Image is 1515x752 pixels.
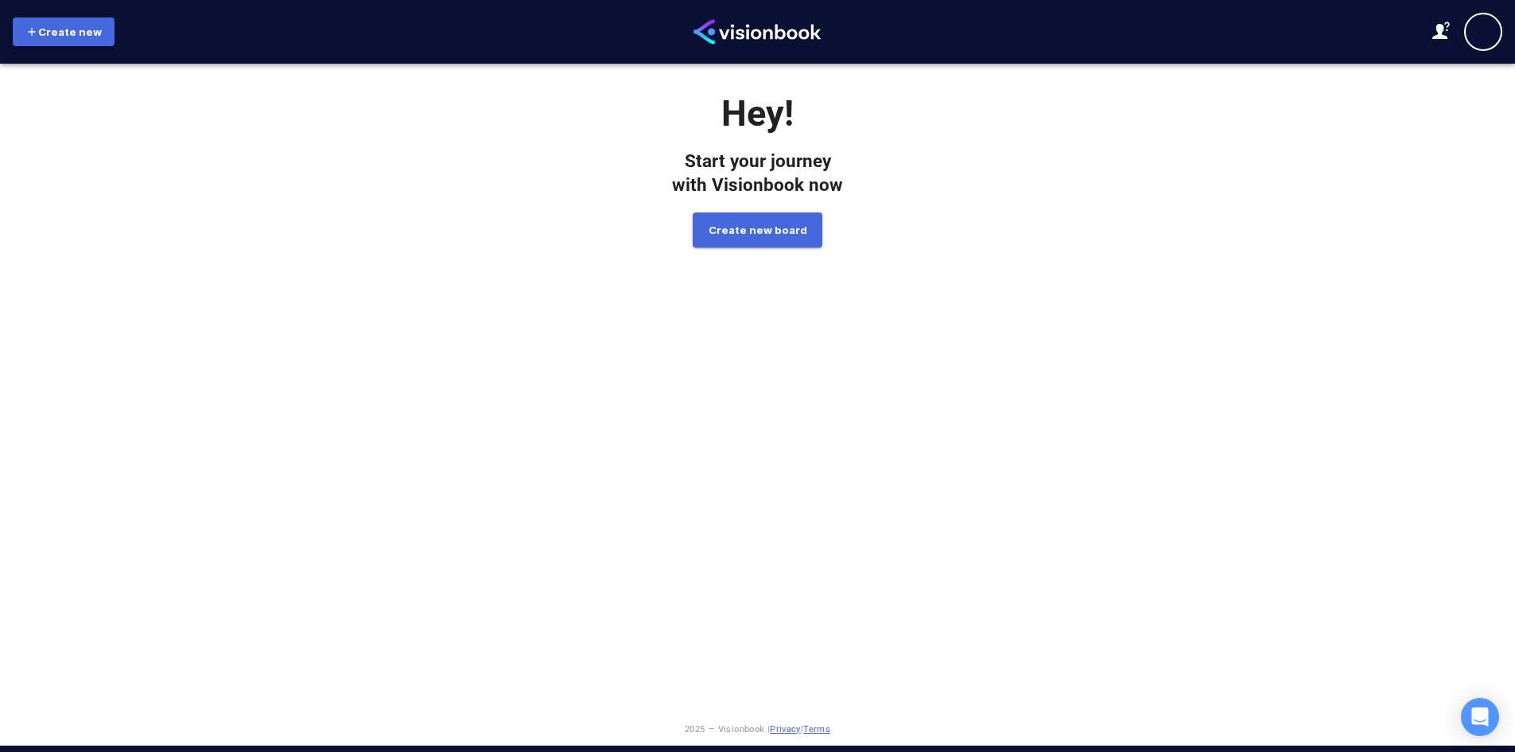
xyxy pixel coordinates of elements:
[25,25,102,38] span: Create new
[1461,698,1499,736] div: Open Intercom Messenger
[1464,13,1502,51] div: Profile
[721,95,794,133] div: Hey!
[672,149,843,197] div: Start your journey with Visionbook now
[13,18,115,46] button: Create new
[693,212,822,247] button: Create new board
[633,16,881,48] div: Visionbook
[803,724,830,734] a: Terms
[770,724,801,734] a: Privacy
[709,224,807,236] span: Create new board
